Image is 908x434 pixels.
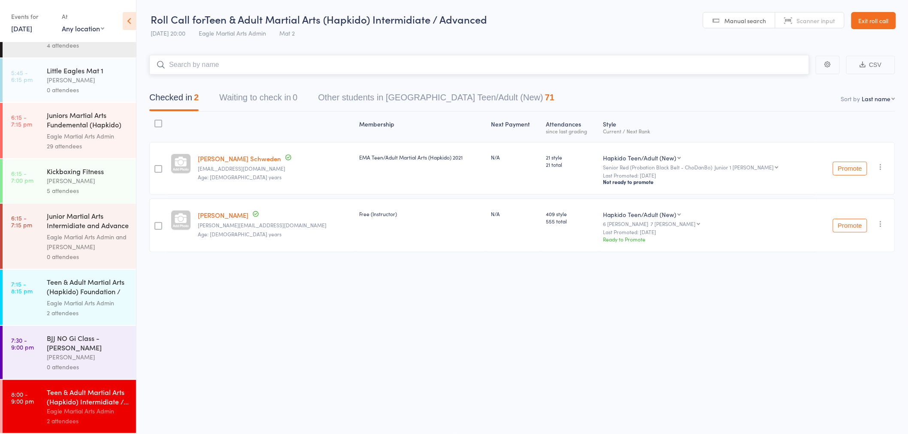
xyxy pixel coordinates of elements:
label: Sort by [841,94,860,103]
div: 2 attendees [47,416,129,426]
small: scott@eaglema.com.au [198,222,353,228]
span: Roll Call for [151,12,205,26]
a: 8:00 -9:00 pmTeen & Adult Martial Arts (Hapkido) Intermidiate /...Eagle Martial Arts Admin2 atten... [3,380,136,433]
div: Atten­dances [542,115,600,138]
small: Last Promoted: [DATE] [603,172,814,178]
div: N/A [491,210,539,217]
div: Any location [62,24,104,33]
div: Teen & Adult Martial Arts (Hapkido) Foundation / F... [47,277,129,298]
time: 6:15 - 7:15 pm [11,114,32,127]
time: 7:30 - 9:00 pm [11,337,34,350]
div: 4 attendees [47,40,129,50]
div: Last name [862,94,891,103]
div: 0 attendees [47,362,129,372]
button: Promote [833,162,867,175]
time: 6:15 - 7:00 pm [11,170,33,184]
span: Teen & Adult Martial Arts (Hapkido) Intermidiate / Advanced [205,12,487,26]
div: Free (Instructor) [360,210,484,217]
time: 8:00 - 9:00 pm [11,391,34,404]
a: [DATE] [11,24,32,33]
span: 21 style [546,154,596,161]
span: 555 total [546,217,596,225]
time: 5:45 - 6:15 pm [11,69,33,83]
button: Promote [833,219,867,232]
div: 0 [293,93,297,102]
div: 2 attendees [47,308,129,318]
div: At [62,9,104,24]
button: Other students in [GEOGRAPHIC_DATA] Teen/Adult (New)71 [318,88,554,111]
input: Search by name [149,55,809,75]
div: Hapkido Teen/Adult (New) [603,210,677,219]
a: 6:15 -7:00 pmKickboxing Fitness[PERSON_NAME]5 attendees [3,159,136,203]
button: Checked in2 [149,88,199,111]
span: Age: [DEMOGRAPHIC_DATA] years [198,173,281,181]
div: Current / Next Rank [603,128,814,134]
div: 5 attendees [47,186,129,196]
div: [PERSON_NAME] [47,75,129,85]
div: Hapkido Teen/Adult (New) [603,154,677,162]
button: Waiting to check in0 [219,88,297,111]
a: [PERSON_NAME] [198,211,248,220]
div: Junior Martial Arts Intermidiate and Advance (Hap... [47,211,129,232]
div: Next Payment [487,115,542,138]
small: j_schlarb@rocketmail.com [198,166,353,172]
a: 5:45 -6:15 pmLittle Eagles Mat 1[PERSON_NAME]0 attendees [3,58,136,102]
a: 7:30 -9:00 pmBJJ NO Gi Class - [PERSON_NAME][PERSON_NAME]0 attendees [3,326,136,379]
time: 6:15 - 7:15 pm [11,214,32,228]
div: Membership [356,115,488,138]
div: 71 [545,93,554,102]
div: 6 [PERSON_NAME] [603,221,814,226]
div: Eagle Martial Arts Admin [47,406,129,416]
a: 7:15 -8:15 pmTeen & Adult Martial Arts (Hapkido) Foundation / F...Eagle Martial Arts Admin2 atten... [3,270,136,325]
a: 6:15 -7:15 pmJuniors Martial Arts Fundemental (Hapkido) Mat 2Eagle Martial Arts Admin29 attendees [3,103,136,158]
div: 0 attendees [47,252,129,262]
div: EMA Teen/Adult Martial Arts (Hapkido) 2021 [360,154,484,161]
div: Little Eagles Mat 1 [47,66,129,75]
div: 29 attendees [47,141,129,151]
div: N/A [491,154,539,161]
span: 21 total [546,161,596,168]
div: [PERSON_NAME] [47,352,129,362]
div: since last grading [546,128,596,134]
time: 7:15 - 8:15 pm [11,280,33,294]
span: Age: [DEMOGRAPHIC_DATA] years [198,230,281,238]
div: Ready to Promote [603,235,814,243]
span: [DATE] 20:00 [151,29,185,37]
div: Eagle Martial Arts Admin and [PERSON_NAME] [47,232,129,252]
div: Style [600,115,817,138]
a: [PERSON_NAME] Schweden [198,154,281,163]
div: Kickboxing Fitness [47,166,129,176]
div: [PERSON_NAME] [47,176,129,186]
div: Eagle Martial Arts Admin [47,131,129,141]
a: Exit roll call [851,12,896,29]
button: CSV [846,56,895,74]
small: Last Promoted: [DATE] [603,229,814,235]
span: Manual search [725,16,766,25]
div: Juniors Martial Arts Fundemental (Hapkido) Mat 2 [47,110,129,131]
div: Not ready to promote [603,178,814,185]
div: Teen & Adult Martial Arts (Hapkido) Intermidiate /... [47,387,129,406]
span: Scanner input [797,16,835,25]
span: 409 style [546,210,596,217]
div: 7 [PERSON_NAME] [651,221,696,226]
div: BJJ NO Gi Class - [PERSON_NAME] [47,333,129,352]
div: 2 [194,93,199,102]
div: Events for [11,9,53,24]
div: Junior 1 [PERSON_NAME] [715,164,774,170]
a: 6:15 -7:15 pmJunior Martial Arts Intermidiate and Advance (Hap...Eagle Martial Arts Admin and [PE... [3,204,136,269]
span: Eagle Martial Arts Admin [199,29,266,37]
span: Mat 2 [279,29,295,37]
div: Senior Red (Probation Black Belt - ChoDanBo) [603,164,814,170]
div: 0 attendees [47,85,129,95]
div: Eagle Martial Arts Admin [47,298,129,308]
